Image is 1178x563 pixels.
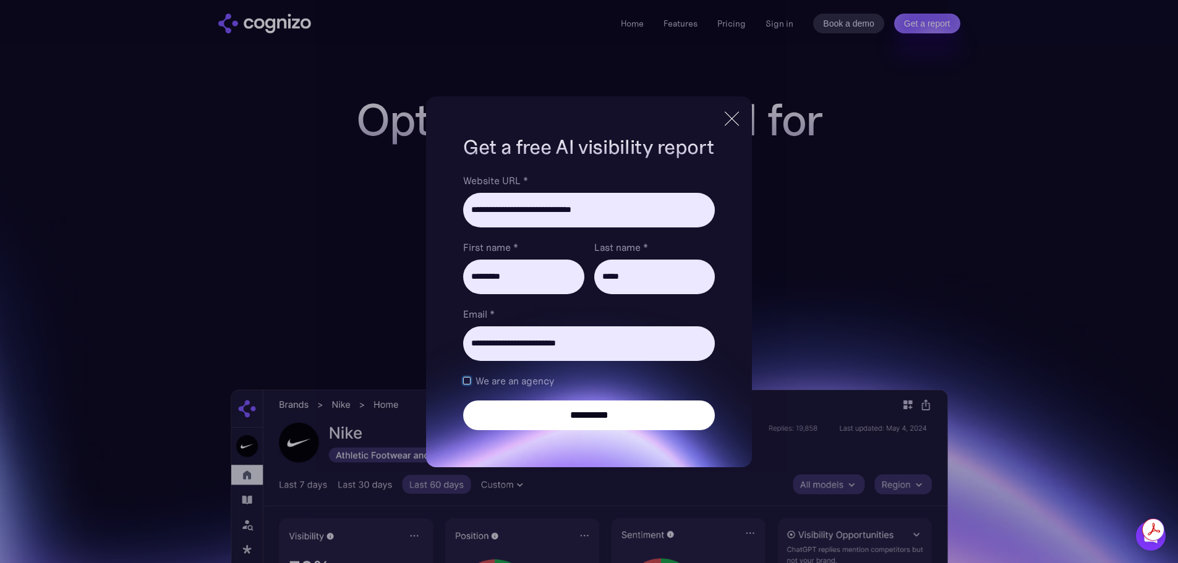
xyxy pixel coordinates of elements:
[463,173,714,188] label: Website URL *
[463,173,714,430] form: Brand Report Form
[476,373,554,388] span: We are an agency
[594,240,715,255] label: Last name *
[1136,521,1166,551] div: Open Intercom Messenger
[463,133,714,161] h1: Get a free AI visibility report
[463,240,584,255] label: First name *
[463,307,714,321] label: Email *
